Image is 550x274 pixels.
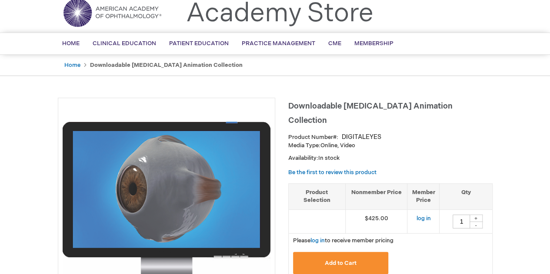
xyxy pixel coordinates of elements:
[288,142,320,149] strong: Media Type:
[453,215,470,228] input: Qty
[310,237,325,244] a: log in
[288,169,377,176] a: Be the first to review this product
[354,40,393,47] span: Membership
[288,102,453,125] span: Downloadable [MEDICAL_DATA] Animation Collection
[407,183,440,209] th: Member Price
[328,40,341,47] span: CME
[293,237,393,244] span: Please to receive member pricing
[470,221,483,228] div: -
[288,142,493,150] p: Online, Video
[345,183,407,209] th: Nonmember Price
[288,134,338,141] strong: Product Number
[289,183,346,209] th: Product Selection
[64,62,80,69] a: Home
[62,40,80,47] span: Home
[242,40,315,47] span: Practice Management
[169,40,229,47] span: Patient Education
[90,62,243,69] strong: Downloadable [MEDICAL_DATA] Animation Collection
[416,215,430,222] a: log in
[345,209,407,233] td: $425.00
[318,155,340,162] span: In stock
[470,215,483,222] div: +
[93,40,156,47] span: Clinical Education
[325,260,357,267] span: Add to Cart
[440,183,492,209] th: Qty
[342,133,381,142] div: DIGITALEYES
[293,252,389,274] button: Add to Cart
[288,154,493,162] p: Availability:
